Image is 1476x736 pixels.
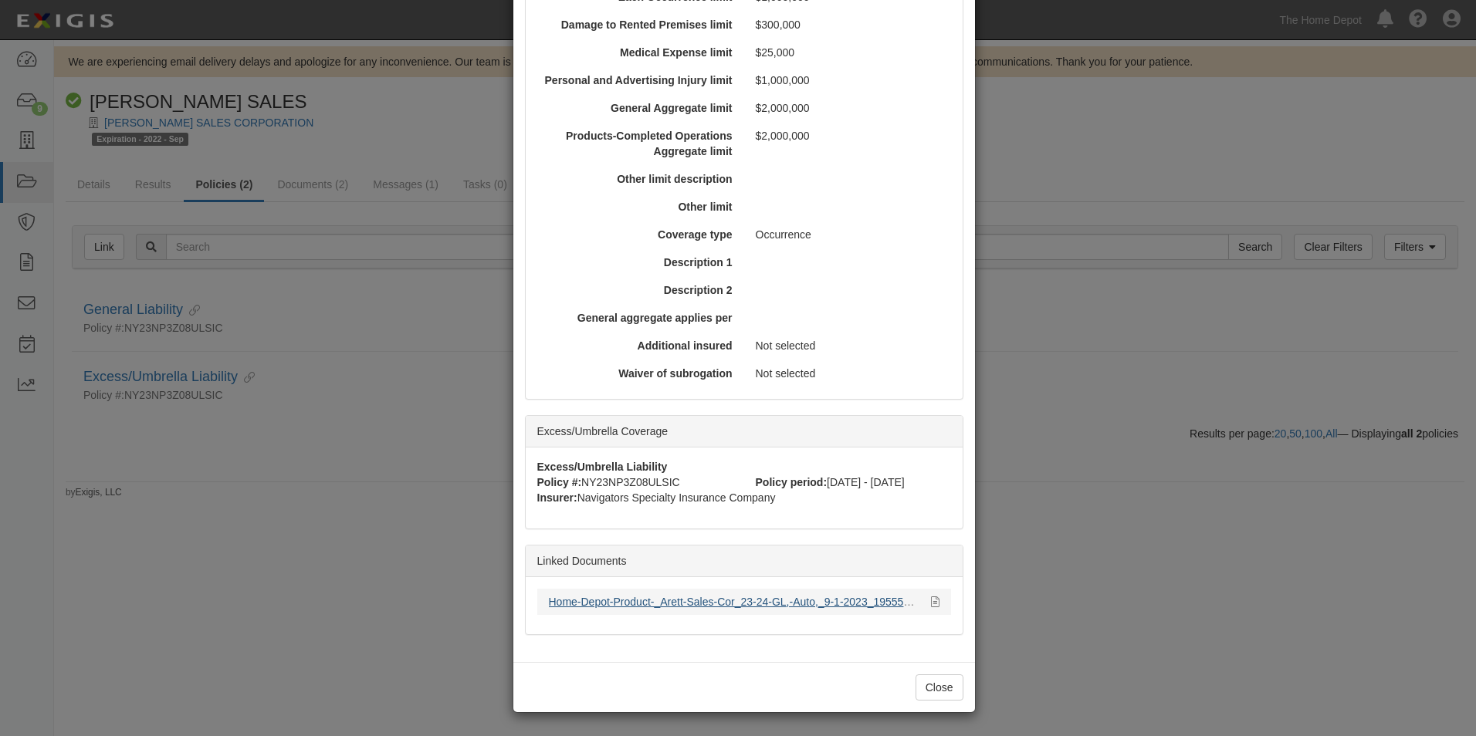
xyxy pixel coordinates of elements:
[532,171,744,187] div: Other limit description
[537,476,582,488] strong: Policy #:
[526,490,963,505] div: Navigators Specialty Insurance Company
[744,100,956,116] div: $2,000,000
[532,45,744,60] div: Medical Expense limit
[744,45,956,60] div: $25,000
[526,545,963,577] div: Linked Documents
[744,73,956,88] div: $1,000,000
[744,474,963,490] div: [DATE] - [DATE]
[532,128,744,159] div: Products-Completed Operations Aggregate limit
[532,100,744,116] div: General Aggregate limit
[532,338,744,353] div: Additional insured
[532,310,744,326] div: General aggregate applies per
[526,416,963,447] div: Excess/Umbrella Coverage
[526,474,744,490] div: NY23NP3Z08ULSIC
[744,227,956,242] div: Occurrence
[549,596,952,608] a: Home-Depot-Product-_Arett-Sales-Cor_23-24-GL,-Auto,_9-1-2023_1955553529.pdf
[532,282,744,298] div: Description 2
[532,227,744,242] div: Coverage type
[916,674,963,701] button: Close
[532,366,744,381] div: Waiver of subrogation
[532,255,744,270] div: Description 1
[532,73,744,88] div: Personal and Advertising Injury limit
[744,338,956,353] div: Not selected
[537,461,668,473] strong: Excess/Umbrella Liability
[532,199,744,214] div: Other limit
[744,128,956,143] div: $2,000,000
[744,366,956,381] div: Not selected
[537,491,577,504] strong: Insurer:
[756,476,828,488] strong: Policy period:
[549,594,919,609] div: Home-Depot-Product-_Arett-Sales-Cor_23-24-GL,-Auto,_9-1-2023_1955553529.pdf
